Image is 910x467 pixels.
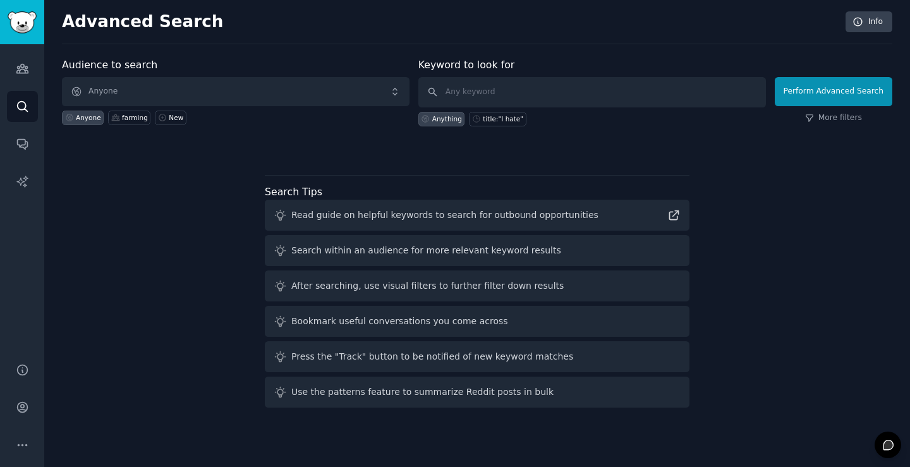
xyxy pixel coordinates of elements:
[805,112,862,124] a: More filters
[291,315,508,328] div: Bookmark useful conversations you come across
[291,279,564,293] div: After searching, use visual filters to further filter down results
[291,385,554,399] div: Use the patterns feature to summarize Reddit posts in bulk
[265,186,322,198] label: Search Tips
[155,111,186,125] a: New
[76,113,101,122] div: Anyone
[418,59,515,71] label: Keyword to look for
[291,350,573,363] div: Press the "Track" button to be notified of new keyword matches
[169,113,183,122] div: New
[418,77,766,107] input: Any keyword
[62,59,157,71] label: Audience to search
[846,11,892,33] a: Info
[122,113,148,122] div: farming
[483,114,523,123] div: title:"I hate"
[62,77,409,106] button: Anyone
[432,114,462,123] div: Anything
[775,77,892,106] button: Perform Advanced Search
[62,12,839,32] h2: Advanced Search
[8,11,37,33] img: GummySearch logo
[291,209,598,222] div: Read guide on helpful keywords to search for outbound opportunities
[291,244,561,257] div: Search within an audience for more relevant keyword results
